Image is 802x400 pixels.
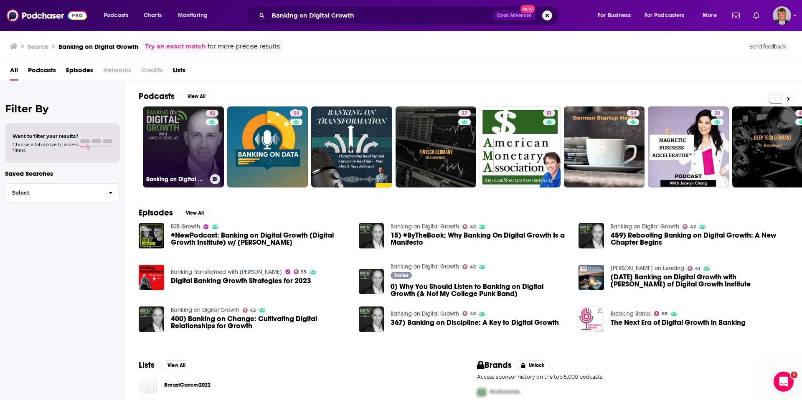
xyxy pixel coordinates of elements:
[750,8,763,23] a: Show notifications dropdown
[611,310,651,317] a: Breaking Banks
[178,10,208,21] span: Monitoring
[391,263,459,270] a: Banking on Digital Growth
[711,110,723,116] a: 30
[171,277,311,284] span: Digital Banking Growth Strategies for 2023
[654,311,667,316] a: 69
[104,10,128,21] span: Podcasts
[5,190,102,195] span: Select
[598,10,631,21] span: For Business
[611,223,679,230] a: Banking on Digital Growth
[171,315,349,329] a: 400) Banking on Change: Cultivating Digital Relationships for Growth
[7,8,87,23] img: Podchaser - Follow, Share and Rate Podcasts
[546,109,552,118] span: 51
[480,106,561,187] a: 51
[66,63,93,81] a: Episodes
[250,309,256,312] span: 42
[359,306,384,332] img: 367) Banking on Discipline: A Key to Digital Growth
[564,106,645,187] a: 34
[181,91,211,101] button: View All
[611,265,684,272] a: Lykken on Lending
[268,9,493,22] input: Search podcasts, credits, & more...
[662,312,667,316] span: 69
[139,306,164,332] a: 400) Banking on Change: Cultivating Digital Relationships for Growth
[209,109,215,118] span: 42
[208,42,280,51] span: for more precise results
[611,273,789,288] a: 08-23-2023 Banking on Digital Growth with James Robert Lay of Digital Growth Institute
[359,223,384,248] img: 15) #ByTheBook: Why Banking On Digital Growth Is a Manifesto
[171,223,200,230] a: B2B Growth
[5,183,120,202] button: Select
[145,42,206,51] a: Try an exact match
[180,208,210,218] button: View All
[5,103,120,115] h2: Filter By
[774,372,794,392] iframe: Intercom live chat
[543,110,555,116] a: 51
[627,110,640,116] a: 34
[579,265,604,290] img: 08-23-2023 Banking on Digital Growth with James Robert Lay of Digital Growth Institute
[773,6,791,25] img: User Profile
[391,310,459,317] a: Banking on Digital Growth
[688,266,700,271] a: 41
[490,388,520,395] span: McDonalds
[683,224,696,229] a: 42
[391,232,569,246] a: 15) #ByTheBook: Why Banking On Digital Growth Is a Manifesto
[173,63,185,81] a: Lists
[396,106,477,187] a: 37
[394,273,409,278] span: Trailer
[462,264,476,269] a: 42
[139,208,210,218] a: EpisodesView All
[138,9,167,22] a: Charts
[139,265,164,290] img: Digital Banking Growth Strategies for 2023
[391,223,459,230] a: Banking on Digital Growth
[139,375,157,394] a: BreastCancer2022
[611,319,746,326] a: The Next Era of Digital Growth in Banking
[144,10,162,21] span: Charts
[139,360,155,370] h2: Lists
[611,232,789,246] a: 459) Rebooting Banking on Digital Growth: A New Chapter Begins
[645,10,685,21] span: For Podcasters
[290,110,302,116] a: 34
[161,360,191,370] button: View All
[391,319,559,326] span: 367) Banking on Discipline: A Key to Digital Growth
[139,360,191,370] a: ListsView All
[13,142,79,153] span: Choose a tab above to access filters.
[28,43,48,51] h3: Search
[714,109,720,118] span: 30
[164,380,211,390] a: BreastCancer2022
[172,9,218,22] button: open menu
[28,63,56,81] a: Podcasts
[703,10,717,21] span: More
[293,109,299,118] span: 34
[98,9,139,22] button: open menu
[470,312,476,316] span: 42
[462,224,476,229] a: 42
[493,10,536,20] button: Open AdvancedNew
[648,106,729,187] a: 30
[477,360,512,370] h2: Brands
[391,283,569,297] span: 0) Why You Should Listen to Banking on Digital Growth (& Not My College Punk Band)
[579,223,604,248] img: 459) Rebooting Banking on Digital Growth: A New Chapter Begins
[171,232,349,246] a: #NewPodcast: Banking on Digital Growth (Digital Growth Institute) w/ James Robert Lay
[520,5,536,13] span: New
[58,43,138,51] h3: Banking on Digital Growth
[477,374,789,380] p: Access sponsor history on the top 5,000 podcasts.
[141,63,163,81] span: Credits
[729,8,743,23] a: Show notifications dropdown
[10,63,18,81] a: All
[139,91,175,101] h2: Podcasts
[171,268,282,276] a: Banking Transformed with Jim Marous
[697,9,727,22] button: open menu
[143,106,224,187] a: 42Banking on Digital Growth
[579,306,604,332] img: The Next Era of Digital Growth in Banking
